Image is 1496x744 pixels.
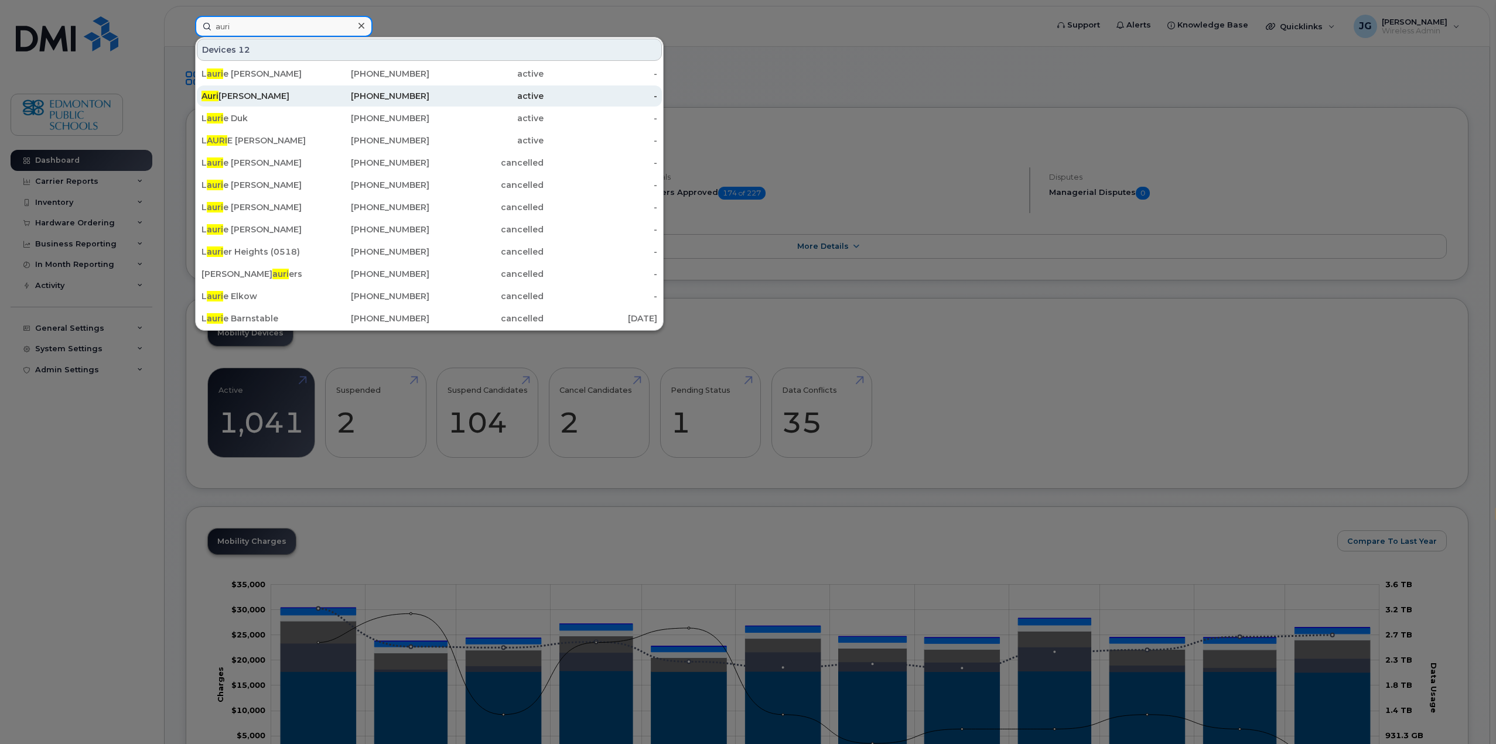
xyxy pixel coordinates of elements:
[429,290,544,302] div: cancelled
[544,135,658,146] div: -
[201,112,316,124] div: L e Duk
[316,135,430,146] div: [PHONE_NUMBER]
[316,313,430,324] div: [PHONE_NUMBER]
[429,135,544,146] div: active
[201,268,316,280] div: [PERSON_NAME] ers
[429,157,544,169] div: cancelled
[316,68,430,80] div: [PHONE_NUMBER]
[197,63,662,84] a: Laurie [PERSON_NAME][PHONE_NUMBER]active-
[197,219,662,240] a: Laurie [PERSON_NAME][PHONE_NUMBER]cancelled-
[207,68,223,79] span: auri
[429,313,544,324] div: cancelled
[197,39,662,61] div: Devices
[207,291,223,301] span: auri
[207,180,223,190] span: auri
[429,112,544,124] div: active
[201,246,316,258] div: L er Heights (0518)
[316,268,430,280] div: [PHONE_NUMBER]
[429,268,544,280] div: cancelled
[316,224,430,235] div: [PHONE_NUMBER]
[544,157,658,169] div: -
[316,201,430,213] div: [PHONE_NUMBER]
[197,108,662,129] a: Laurie Duk[PHONE_NUMBER]active-
[207,224,223,235] span: auri
[544,179,658,191] div: -
[544,290,658,302] div: -
[201,157,316,169] div: L e [PERSON_NAME]
[197,152,662,173] a: Laurie [PERSON_NAME][PHONE_NUMBER]cancelled-
[201,91,218,101] span: Auri
[207,313,223,324] span: auri
[207,113,223,124] span: auri
[544,68,658,80] div: -
[201,90,316,102] div: [PERSON_NAME]
[316,290,430,302] div: [PHONE_NUMBER]
[544,90,658,102] div: -
[316,179,430,191] div: [PHONE_NUMBER]
[316,90,430,102] div: [PHONE_NUMBER]
[197,308,662,329] a: Laurie Barnstable[PHONE_NUMBER]cancelled[DATE]
[207,246,223,257] span: auri
[197,286,662,307] a: Laurie Elkow[PHONE_NUMBER]cancelled-
[201,313,316,324] div: L e Barnstable
[316,112,430,124] div: [PHONE_NUMBER]
[197,130,662,151] a: LAURIE [PERSON_NAME][PHONE_NUMBER]active-
[272,269,289,279] span: auri
[429,90,544,102] div: active
[201,135,316,146] div: L E [PERSON_NAME]
[429,179,544,191] div: cancelled
[201,201,316,213] div: L e [PERSON_NAME]
[197,197,662,218] a: Laurie [PERSON_NAME][PHONE_NUMBER]cancelled-
[197,85,662,107] a: Auri[PERSON_NAME][PHONE_NUMBER]active-
[238,44,250,56] span: 12
[316,246,430,258] div: [PHONE_NUMBER]
[429,68,544,80] div: active
[197,263,662,284] a: [PERSON_NAME]auriers[PHONE_NUMBER]cancelled-
[544,112,658,124] div: -
[207,157,223,168] span: auri
[201,290,316,302] div: L e Elkow
[544,201,658,213] div: -
[544,313,658,324] div: [DATE]
[429,246,544,258] div: cancelled
[201,68,316,80] div: L e [PERSON_NAME]
[544,268,658,280] div: -
[429,224,544,235] div: cancelled
[197,241,662,262] a: Laurier Heights (0518)[PHONE_NUMBER]cancelled-
[544,224,658,235] div: -
[201,224,316,235] div: L e [PERSON_NAME]
[201,179,316,191] div: L e [PERSON_NAME]
[544,246,658,258] div: -
[316,157,430,169] div: [PHONE_NUMBER]
[197,174,662,196] a: Laurie [PERSON_NAME][PHONE_NUMBER]cancelled-
[207,202,223,212] span: auri
[429,201,544,213] div: cancelled
[207,135,227,146] span: AURI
